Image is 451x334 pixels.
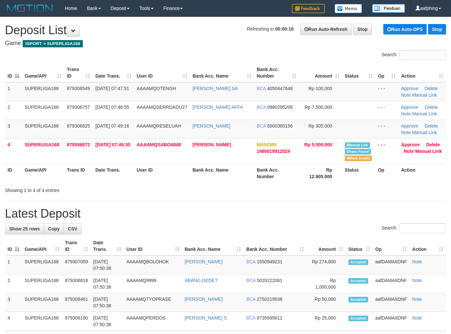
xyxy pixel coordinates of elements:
td: SUPERLIGA168 [22,312,62,331]
td: SUPERLIGA168 [22,101,64,120]
th: Amount: activate to sort column ascending [299,63,342,82]
td: 3 [5,120,22,138]
a: [PERSON_NAME] [193,123,230,129]
a: Stop [428,24,446,35]
td: - - - [375,120,399,138]
th: Op: activate to sort column ascending [375,63,399,82]
span: MANDIRI [257,142,276,147]
td: 3 [5,293,22,312]
a: Approve [401,142,420,147]
span: 879306757 [67,105,90,110]
a: Delete [425,123,438,129]
span: 879306872 [67,142,90,147]
th: Game/API: activate to sort column ascending [22,237,62,255]
div: Showing 1 to 4 of 4 entries [5,184,183,194]
span: Rp 305,000 [308,123,332,129]
td: 4 [5,138,22,164]
th: Action: activate to sort column ascending [410,237,446,255]
td: AAAAMQ9999 [124,274,182,293]
th: Status: activate to sort column ascending [346,237,373,255]
span: [DATE] 07:47:51 [95,86,129,91]
a: Note [401,130,411,135]
td: 1 [5,255,22,274]
th: Status [342,164,375,182]
a: [PERSON_NAME] [185,259,223,264]
span: Copy 1650949231 to clipboard [257,259,282,264]
img: Feedback.jpg [292,4,325,13]
td: AAAAMQTYOPRASE [124,293,182,312]
span: [DATE] 07:48:55 [95,105,129,110]
a: Note [412,297,422,302]
th: User ID [134,164,190,182]
th: Op [375,164,399,182]
td: 4 [5,312,22,331]
span: BCA [246,259,255,264]
input: Search: [399,223,446,233]
a: Note [401,111,411,116]
td: SUPERLIGA168 [22,82,64,101]
span: AAAAMQSABO4848 [137,142,181,147]
th: Bank Acc. Name: activate to sort column ascending [190,63,254,82]
th: Bank Acc. Number: activate to sort column ascending [254,63,299,82]
th: Game/API: activate to sort column ascending [22,63,64,82]
span: 879306549 [67,86,90,91]
span: Show 25 rows [9,226,40,231]
span: BCA [257,105,266,110]
td: [DATE] 07:50:38 [91,274,124,293]
span: [DATE] 07:49:30 [95,142,130,147]
span: BCA [246,297,255,302]
td: 879306818 [62,274,90,293]
td: 879306190 [62,312,90,331]
td: SUPERLIGA168 [22,120,64,138]
a: CSV [63,223,82,234]
span: ISPORT > SUPERLIGA168 [23,40,83,47]
td: 2 [5,101,22,120]
a: [PERSON_NAME] S [185,315,227,321]
td: - - - [375,101,399,120]
a: Note [401,92,411,98]
a: Approve [401,86,418,91]
th: Bank Acc. Name: activate to sort column ascending [182,237,244,255]
th: Date Trans.: activate to sort column ascending [91,237,124,255]
td: 879307059 [62,255,90,274]
a: Approve [401,123,418,129]
span: Refreshing in: [247,26,294,32]
td: aafDAMAIIDNF [373,312,410,331]
span: Copy 0980295206 to clipboard [267,105,293,110]
img: panduan.png [372,4,405,13]
td: [DATE] 07:50:39 [91,255,124,274]
span: Accepted [348,259,368,265]
span: Manually Linked [345,142,370,148]
th: User ID: activate to sort column ascending [124,237,182,255]
a: [PERSON_NAME] [185,297,223,302]
strong: 00:00:10 [275,26,294,32]
span: Copy 5020222061 to clipboard [257,278,282,283]
th: Trans ID: activate to sort column ascending [62,237,90,255]
td: AAAAMQPERDOS [124,312,182,331]
a: Note [412,315,422,321]
a: Manual Link [412,130,437,135]
span: AAAAMQSERRDADU27 [137,105,187,110]
td: [DATE] 07:50:38 [91,293,124,312]
span: Copy 2750219538 to clipboard [257,297,282,302]
th: User ID: activate to sort column ascending [134,63,190,82]
th: Trans ID: activate to sort column ascending [64,63,93,82]
a: Approve [401,105,418,110]
th: Action [398,164,446,182]
span: Copy 1480019912024 to clipboard [257,149,290,154]
a: Run Auto-DPS [383,24,427,35]
a: Manual Link [412,92,437,98]
span: Copy 5500385156 to clipboard [267,123,293,129]
span: AAAAMQOTENGH [137,86,176,91]
span: Rp 100,000 [308,86,332,91]
td: SUPERLIGA168 [22,274,62,293]
span: Copy 8735695611 to clipboard [257,315,282,321]
td: Rp 1,000,000 [307,274,345,293]
td: [DATE] 07:50:38 [91,312,124,331]
td: Rp 274,800 [307,255,345,274]
span: 879306825 [67,123,90,129]
span: Accepted [348,316,368,321]
span: CSV [68,226,77,231]
td: - - - [375,138,399,164]
a: Note [404,149,414,154]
